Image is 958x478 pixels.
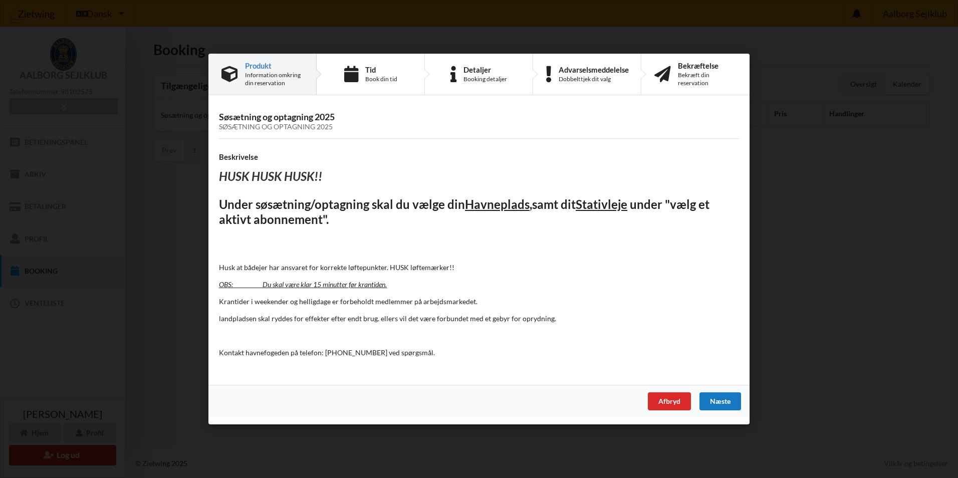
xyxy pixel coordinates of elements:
h2: Under søsætning/optagning skal du vælge din samt dit under "vælg et aktivt abonnement". [219,196,739,227]
div: Advarselsmeddelelse [559,66,629,74]
p: landpladsen skal ryddes for effekter efter endt brug. ellers vil det være forbundet med et gebyr ... [219,314,739,324]
div: Dobbelttjek dit valg [559,75,629,83]
u: , [530,196,532,211]
u: OBS: Du skal være klar 15 minutter før krantiden. [219,280,387,289]
div: Næste [699,392,741,410]
u: Stativleje [576,196,627,211]
div: Booking detaljer [463,75,507,83]
div: Book din tid [365,75,397,83]
div: Produkt [245,62,303,70]
u: Havneplads [465,196,530,211]
h3: Søsætning og optagning 2025 [219,111,739,131]
div: Bekræftelse [678,62,737,70]
i: HUSK HUSK HUSK!! [219,169,322,183]
div: Bekræft din reservation [678,71,737,87]
h4: Beskrivelse [219,152,739,162]
div: Detaljer [463,66,507,74]
p: Krantider i weekender og helligdage er forbeholdt medlemmer på arbejdsmarkedet. [219,297,739,307]
div: Søsætning og optagning 2025 [219,123,739,131]
div: Tid [365,66,397,74]
div: Information omkring din reservation [245,71,303,87]
p: Kontakt havnefogeden på telefon: [PHONE_NUMBER] ved spørgsmål. [219,348,739,358]
div: Afbryd [648,392,691,410]
p: Husk at bådejer har ansvaret for korrekte løftepunkter. HUSK løftemærker!! [219,263,739,273]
